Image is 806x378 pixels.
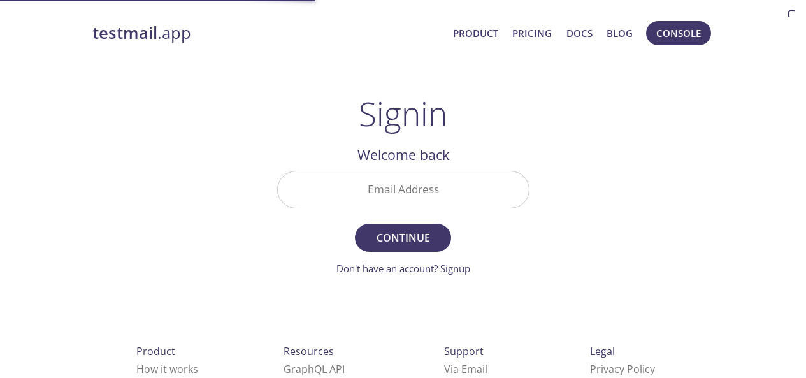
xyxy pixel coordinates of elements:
a: GraphQL API [284,362,345,376]
a: Via Email [444,362,487,376]
h1: Signin [359,94,447,133]
a: How it works [136,362,198,376]
a: testmail.app [92,22,443,44]
span: Support [444,344,484,358]
a: Blog [607,25,633,41]
span: Resources [284,344,334,358]
span: Legal [590,344,615,358]
span: Console [656,25,701,41]
button: Console [646,21,711,45]
a: Don't have an account? Signup [336,262,470,275]
a: Product [453,25,498,41]
a: Docs [566,25,593,41]
span: Continue [369,229,436,247]
span: Product [136,344,175,358]
button: Continue [355,224,450,252]
h2: Welcome back [277,144,529,166]
strong: testmail [92,22,157,44]
a: Privacy Policy [590,362,655,376]
a: Pricing [512,25,552,41]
